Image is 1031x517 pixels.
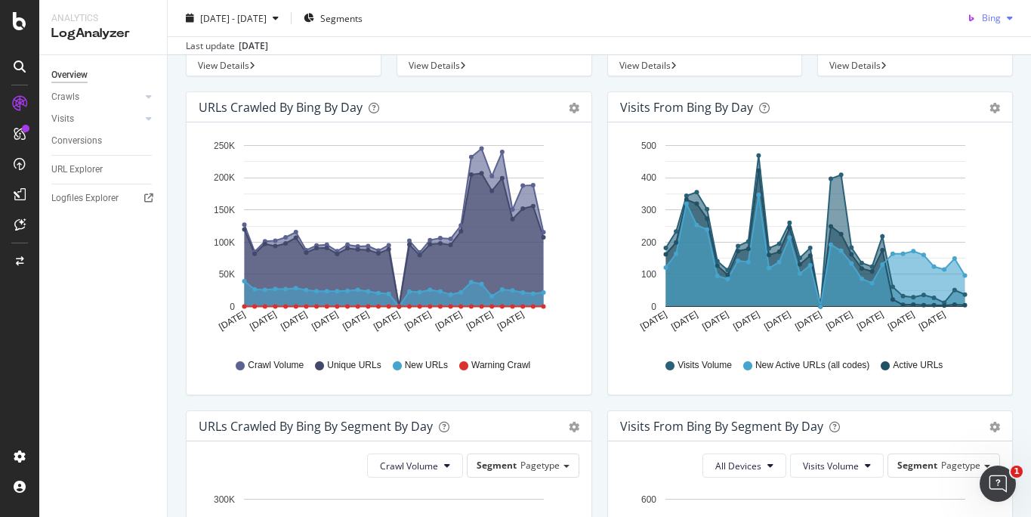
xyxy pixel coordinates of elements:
text: [DATE] [638,309,668,333]
span: All Devices [715,460,761,472]
span: Warning Crawl [471,359,530,372]
div: Crawls [51,89,79,105]
text: [DATE] [403,309,433,333]
text: [DATE] [886,309,916,333]
text: [DATE] [341,309,371,333]
text: [DATE] [465,309,495,333]
div: Visits from Bing by day [620,100,753,115]
div: URL Explorer [51,162,103,178]
svg: A chart. [620,135,995,345]
text: 100 [641,269,656,280]
text: [DATE] [824,309,854,333]
text: [DATE] [495,309,526,333]
text: [DATE] [310,309,340,333]
span: Pagetype [941,459,980,472]
button: All Devices [702,454,786,478]
a: Overview [51,67,156,83]
iframe: Intercom live chat [980,466,1016,502]
div: gear [989,422,1000,432]
a: URL Explorer [51,162,156,178]
text: [DATE] [372,309,402,333]
text: [DATE] [217,309,247,333]
text: 150K [214,205,235,215]
span: Visits Volume [803,460,859,472]
text: [DATE] [248,309,278,333]
div: Conversions [51,133,102,149]
text: 250K [214,141,235,151]
button: [DATE] - [DATE] [180,6,285,30]
text: [DATE] [855,309,885,333]
button: Visits Volume [790,454,884,478]
div: Logfiles Explorer [51,190,119,206]
text: 600 [641,494,656,505]
div: Last update [186,39,268,53]
span: 1 [1011,466,1023,478]
text: 100K [214,237,235,248]
text: [DATE] [917,309,947,333]
div: [DATE] [239,39,268,53]
text: 300 [641,205,656,215]
span: New URLs [405,359,448,372]
div: Visits [51,111,74,127]
span: Bing [982,11,1001,24]
div: Analytics [51,12,155,25]
button: Crawl Volume [367,454,463,478]
span: Segments [320,11,363,24]
span: View Details [409,59,460,72]
span: Segment [897,459,937,472]
text: 0 [651,302,656,312]
text: 200K [214,173,235,184]
div: LogAnalyzer [51,25,155,42]
div: gear [989,103,1000,113]
span: Crawl Volume [380,460,438,472]
a: Logfiles Explorer [51,190,156,206]
span: Visits Volume [678,359,732,372]
span: View Details [829,59,881,72]
div: Overview [51,67,88,83]
text: 200 [641,237,656,248]
span: Crawl Volume [248,359,304,372]
svg: A chart. [199,135,573,345]
span: View Details [198,59,249,72]
span: New Active URLs (all codes) [755,359,869,372]
text: [DATE] [762,309,792,333]
text: [DATE] [700,309,730,333]
button: Bing [961,6,1019,30]
text: 50K [219,269,235,280]
text: 400 [641,173,656,184]
text: 500 [641,141,656,151]
text: [DATE] [434,309,464,333]
div: gear [569,103,579,113]
button: Segments [298,6,369,30]
div: URLs Crawled by Bing By Segment By Day [199,419,433,434]
div: gear [569,422,579,432]
span: Segment [477,459,517,472]
text: 0 [230,302,235,312]
a: Conversions [51,133,156,149]
div: Visits from Bing By Segment By Day [620,419,823,434]
a: Visits [51,111,141,127]
text: [DATE] [793,309,823,333]
text: 300K [214,494,235,505]
text: [DATE] [731,309,761,333]
span: [DATE] - [DATE] [200,11,267,24]
span: Unique URLs [327,359,381,372]
span: Active URLs [893,359,943,372]
span: View Details [619,59,671,72]
span: Pagetype [520,459,560,472]
text: [DATE] [279,309,309,333]
a: Crawls [51,89,141,105]
div: URLs Crawled by Bing by day [199,100,363,115]
text: [DATE] [669,309,699,333]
